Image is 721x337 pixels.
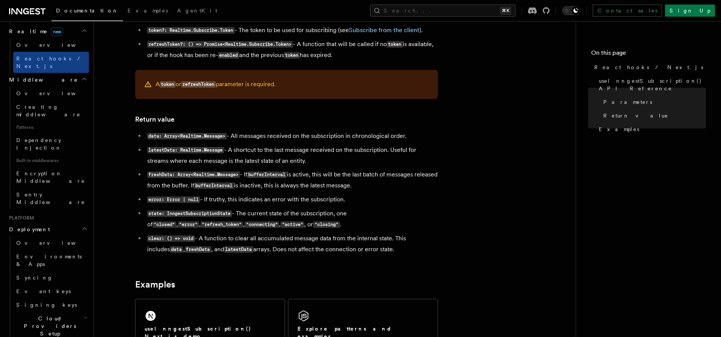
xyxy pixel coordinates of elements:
[16,42,94,48] span: Overview
[145,169,438,191] li: - If is active, this will be the last batch of messages released from the buffer. If is inactive,...
[156,79,276,90] p: A or parameter is required.
[591,48,706,60] h4: On this page
[13,250,89,271] a: Environments & Apps
[665,5,715,17] a: Sign Up
[247,172,287,178] code: bufferInterval
[13,52,89,73] a: React hooks / Next.js
[13,298,89,312] a: Signing keys
[370,5,515,17] button: Search...⌘K
[160,81,176,88] code: token
[16,240,94,246] span: Overview
[599,77,706,92] span: useInngestSubscription() API Reference
[599,125,639,133] span: Examples
[13,236,89,250] a: Overview
[593,5,662,17] a: Contact sales
[16,254,82,267] span: Environments & Apps
[13,188,89,209] a: Sentry Middleware
[594,63,703,71] span: React hooks / Next.js
[177,8,217,14] span: AgentKit
[145,208,438,230] li: - The current state of the subscription, one of , , , , , or .
[135,114,174,125] a: Return value
[170,246,183,253] code: data
[147,147,224,153] code: latestData: Realtime.Message
[128,8,168,14] span: Examples
[51,28,63,36] span: new
[178,221,199,228] code: "error"
[6,76,78,83] span: Middleware
[6,38,89,73] div: Realtimenew
[387,41,403,48] code: token
[185,246,211,253] code: freshData
[280,221,304,228] code: "active"
[123,2,173,20] a: Examples
[6,223,89,236] button: Deployment
[596,74,706,95] a: useInngestSubscription() API Reference
[600,109,706,122] a: Return value
[56,8,118,14] span: Documentation
[13,121,89,133] span: Patterns
[349,26,419,34] a: Subscribe from the client
[51,2,123,21] a: Documentation
[591,60,706,74] a: React hooks / Next.js
[145,233,438,255] li: - A function to clear all accumulated message data from the internal state. This includes , , and...
[13,38,89,52] a: Overview
[147,41,293,48] code: refreshToken?: () => Promise<Realtime.Subscribe.Token>
[6,226,50,233] span: Deployment
[145,145,438,166] li: - A shortcut to the last message received on the subscription. Useful for streams where each mess...
[6,25,89,38] button: Realtimenew
[562,6,580,15] button: Toggle dark mode
[16,56,83,69] span: React hooks / Next.js
[596,122,706,136] a: Examples
[284,52,300,59] code: token
[244,221,279,228] code: "connecting"
[145,131,438,142] li: - All messages received on the subscription in chronological order.
[16,137,62,151] span: Dependency Injection
[194,182,234,189] code: bufferInterval
[16,170,85,184] span: Encryption Middleware
[181,81,216,88] code: refreshToken
[16,275,53,281] span: Syncing
[147,172,240,178] code: freshData: Array<Realtime.Message>
[600,95,706,109] a: Parameters
[201,221,243,228] code: "refresh_token"
[13,133,89,155] a: Dependency Injection
[147,196,200,203] code: error: Error | null
[145,25,438,36] li: - The token to be used for subscribing (see ).
[6,215,34,221] span: Platform
[147,210,232,217] code: state: InngestSubscriptionState
[16,302,77,308] span: Signing keys
[500,7,511,14] kbd: ⌘K
[147,235,195,242] code: clear: () => void
[135,279,175,290] a: Examples
[16,192,85,205] span: Sentry Middleware
[16,104,81,117] span: Creating middleware
[147,133,227,139] code: data: Array<Realtime.Message>
[16,288,71,294] span: Event keys
[173,2,222,20] a: AgentKit
[145,194,438,205] li: - If truthy, this indicates an error with the subscription.
[6,73,89,87] button: Middleware
[13,284,89,298] a: Event keys
[147,27,235,34] code: token?: Realtime.Subscribe.Token
[218,52,239,59] code: enabled
[313,221,339,228] code: "closing"
[153,221,176,228] code: "closed"
[6,28,63,35] span: Realtime
[603,112,668,119] span: Return value
[13,271,89,284] a: Syncing
[13,155,89,167] span: Built-in middlewares
[145,39,438,61] li: - A function that will be called if no is available, or if the hook has been re- and the previous...
[6,87,89,209] div: Middleware
[603,98,652,106] span: Parameters
[13,167,89,188] a: Encryption Middleware
[16,90,94,96] span: Overview
[13,100,89,121] a: Creating middleware
[13,87,89,100] a: Overview
[224,246,253,253] code: latestData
